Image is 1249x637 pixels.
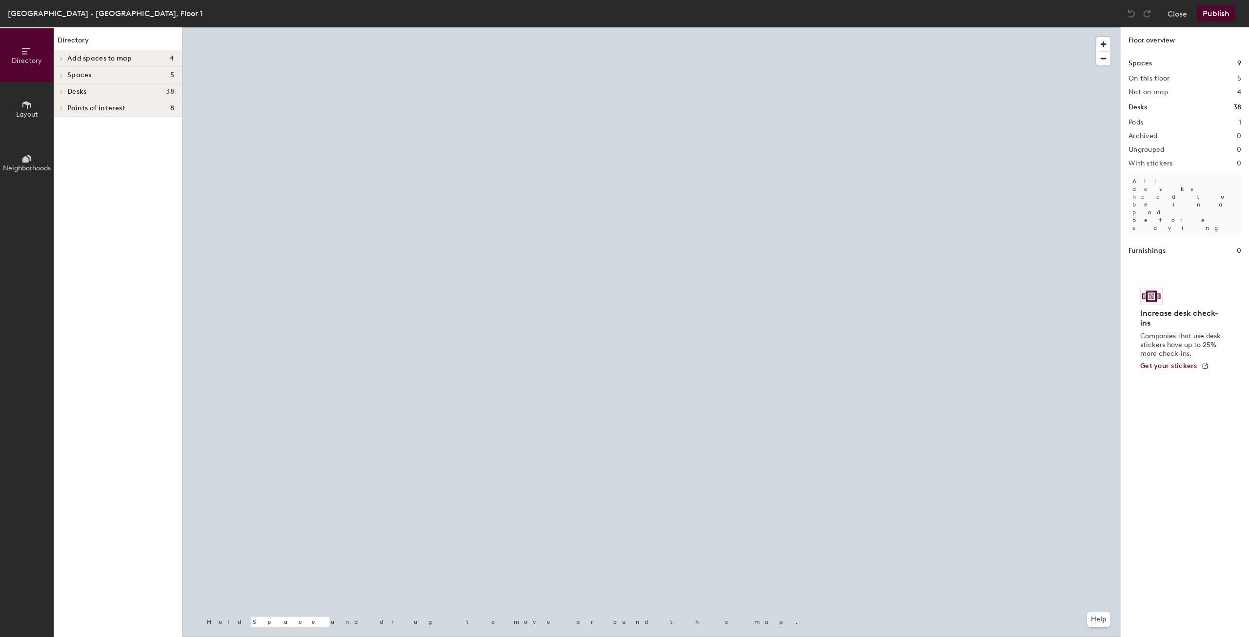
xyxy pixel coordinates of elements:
[1140,332,1224,358] p: Companies that use desk stickers have up to 25% more check-ins.
[3,164,51,172] span: Neighborhoods
[1140,308,1224,328] h4: Increase desk check-ins
[1128,75,1170,82] h2: On this floor
[54,35,182,50] h1: Directory
[1128,132,1157,140] h2: Archived
[67,104,125,112] span: Points of interest
[1128,173,1241,236] p: All desks need to be in a pod before saving
[1237,160,1241,167] h2: 0
[67,88,86,96] span: Desks
[1197,6,1235,21] button: Publish
[1121,27,1249,50] h1: Floor overview
[1128,58,1152,69] h1: Spaces
[1168,6,1187,21] button: Close
[1128,146,1165,154] h2: Ungrouped
[1237,88,1241,96] h2: 4
[1237,246,1241,256] h1: 0
[1239,119,1241,126] h2: 1
[1140,288,1163,305] img: Sticker logo
[1128,102,1147,113] h1: Desks
[1128,246,1166,256] h1: Furnishings
[1087,612,1110,627] button: Help
[1237,132,1241,140] h2: 0
[166,88,174,96] span: 38
[1128,119,1143,126] h2: Pods
[8,7,203,20] div: [GEOGRAPHIC_DATA] - [GEOGRAPHIC_DATA], Floor 1
[170,71,174,79] span: 5
[1142,9,1152,19] img: Redo
[1237,58,1241,69] h1: 9
[1128,160,1173,167] h2: With stickers
[170,104,174,112] span: 8
[1127,9,1136,19] img: Undo
[1233,102,1241,113] h1: 38
[67,71,92,79] span: Spaces
[12,57,42,65] span: Directory
[1237,75,1241,82] h2: 5
[16,110,38,119] span: Layout
[1140,362,1209,370] a: Get your stickers
[1140,362,1197,370] span: Get your stickers
[1128,88,1168,96] h2: Not on map
[1237,146,1241,154] h2: 0
[170,55,174,62] span: 4
[67,55,132,62] span: Add spaces to map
